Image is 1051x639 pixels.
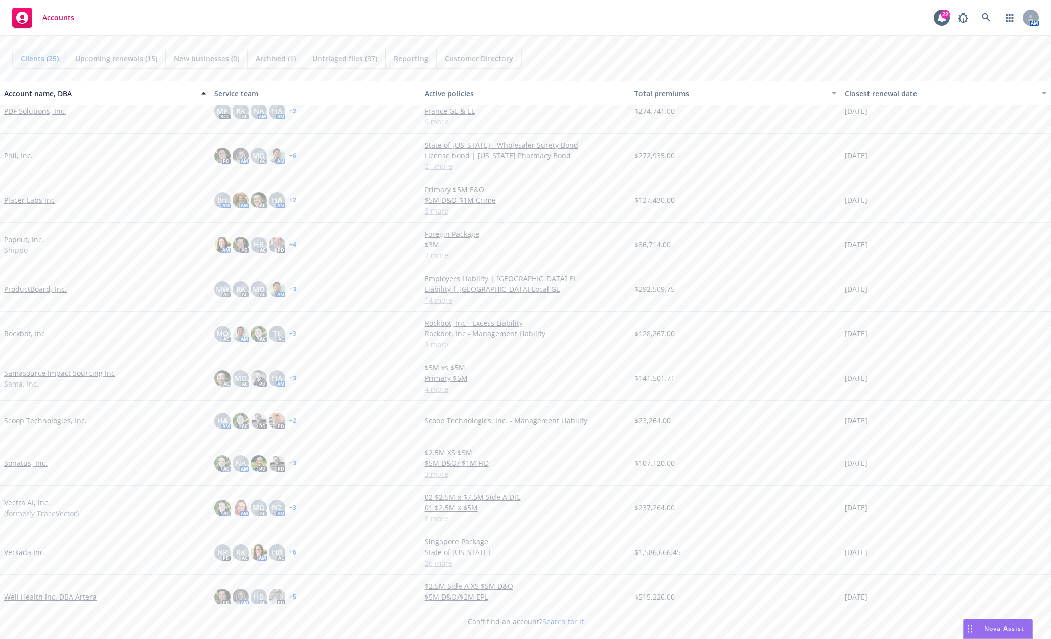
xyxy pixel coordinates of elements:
span: [DATE] [845,150,867,161]
span: HA [217,415,227,426]
a: 02 $2.5M x $7.5M Side A DIC [425,492,627,502]
span: [DATE] [845,328,867,339]
a: PDF Solutions, Inc. [4,106,66,116]
a: State of [US_STATE] [425,547,627,558]
span: Archived (1) [256,53,296,64]
span: [DATE] [845,239,867,250]
img: photo [233,589,249,605]
a: Primary $5M E&O [425,184,627,195]
span: HB [254,239,264,250]
img: photo [251,192,267,208]
a: Scoop Technologies, Inc. - Management Liability [425,415,627,426]
a: Rockbot, Inc - Excess Liability [425,318,627,328]
span: $141,501.71 [634,373,675,384]
span: Nova Assist [984,624,1024,633]
a: 9 more [425,116,627,127]
a: Sonatus, Inc. [4,458,48,468]
span: NP [217,547,227,558]
img: photo [269,148,285,164]
span: TL [273,328,281,339]
a: + 6 [289,153,296,159]
div: Account name, DBA [4,88,195,99]
img: photo [214,589,231,605]
span: MQ [253,502,265,513]
a: Vectra AI, Inc. [4,497,50,508]
a: State of [US_STATE] - Wholesaler Surety Bond [425,140,627,150]
span: HB [272,547,282,558]
a: Singapore Package [425,536,627,547]
a: + 5 [289,594,296,600]
img: photo [214,237,231,253]
a: 21 more [425,161,627,172]
div: Total premiums [634,88,826,99]
span: [DATE] [845,502,867,513]
span: [DATE] [845,547,867,558]
img: photo [233,413,249,429]
img: photo [251,455,267,472]
a: License bond | [US_STATE] Pharmacy Bond [425,150,627,161]
a: + 3 [289,505,296,511]
button: Active policies [421,81,631,105]
img: photo [269,455,285,472]
span: HA [272,106,282,116]
span: (formerly TraceVector) [4,508,79,519]
a: 26 more [425,558,627,568]
a: Switch app [999,8,1020,28]
span: [DATE] [845,106,867,116]
img: photo [251,413,267,429]
a: 2 more [425,339,627,350]
span: HA [272,195,282,205]
a: 14 more [425,294,627,305]
img: photo [214,500,231,516]
img: photo [233,148,249,164]
a: Accounts [8,4,78,32]
a: 8 more [425,513,627,524]
a: $2.5M Side A XS $5M D&O [425,581,627,591]
a: Samasource Impact Sourcing Inc [4,368,115,378]
a: Foreign Package [425,229,627,239]
a: 4 more [425,384,627,394]
img: photo [269,237,285,253]
span: $515,226.00 [634,591,675,602]
span: NA [236,458,246,468]
img: photo [233,237,249,253]
a: + 3 [289,286,296,292]
span: Untriaged files (37) [312,53,377,64]
div: Active policies [425,88,627,99]
span: [DATE] [845,458,867,468]
a: 3 more [425,468,627,479]
a: Verkada Inc. [4,547,45,558]
a: Scoop Technologies, Inc. [4,415,87,426]
span: [DATE] [845,373,867,384]
img: photo [233,326,249,342]
span: RK [236,284,245,294]
a: + 4 [289,242,296,248]
img: photo [269,413,285,429]
span: Accounts [42,14,74,22]
span: $128,267.00 [634,328,675,339]
button: Total premiums [630,81,841,105]
span: Clients (25) [21,53,59,64]
span: Shippo [4,245,28,255]
span: MQ [235,373,247,384]
a: Search [976,8,996,28]
a: $5M D&O $1M Crime [425,195,627,205]
span: Upcoming renewals (15) [75,53,157,64]
a: Popout, Inc. [4,234,44,245]
a: Well Health Inc. DBA Artera [4,591,97,602]
span: [DATE] [845,415,867,426]
img: photo [214,370,231,387]
a: $5M D&O/ $1M FID [425,458,627,468]
a: + 3 [289,375,296,381]
span: RK [236,106,245,116]
a: Placer Labs Inc [4,195,55,205]
div: 22 [941,10,950,19]
span: New businesses (0) [174,53,239,64]
a: + 3 [289,460,296,466]
a: + 2 [289,108,296,114]
span: MQ [253,284,265,294]
span: Reporting [394,53,428,64]
img: photo [251,544,267,561]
